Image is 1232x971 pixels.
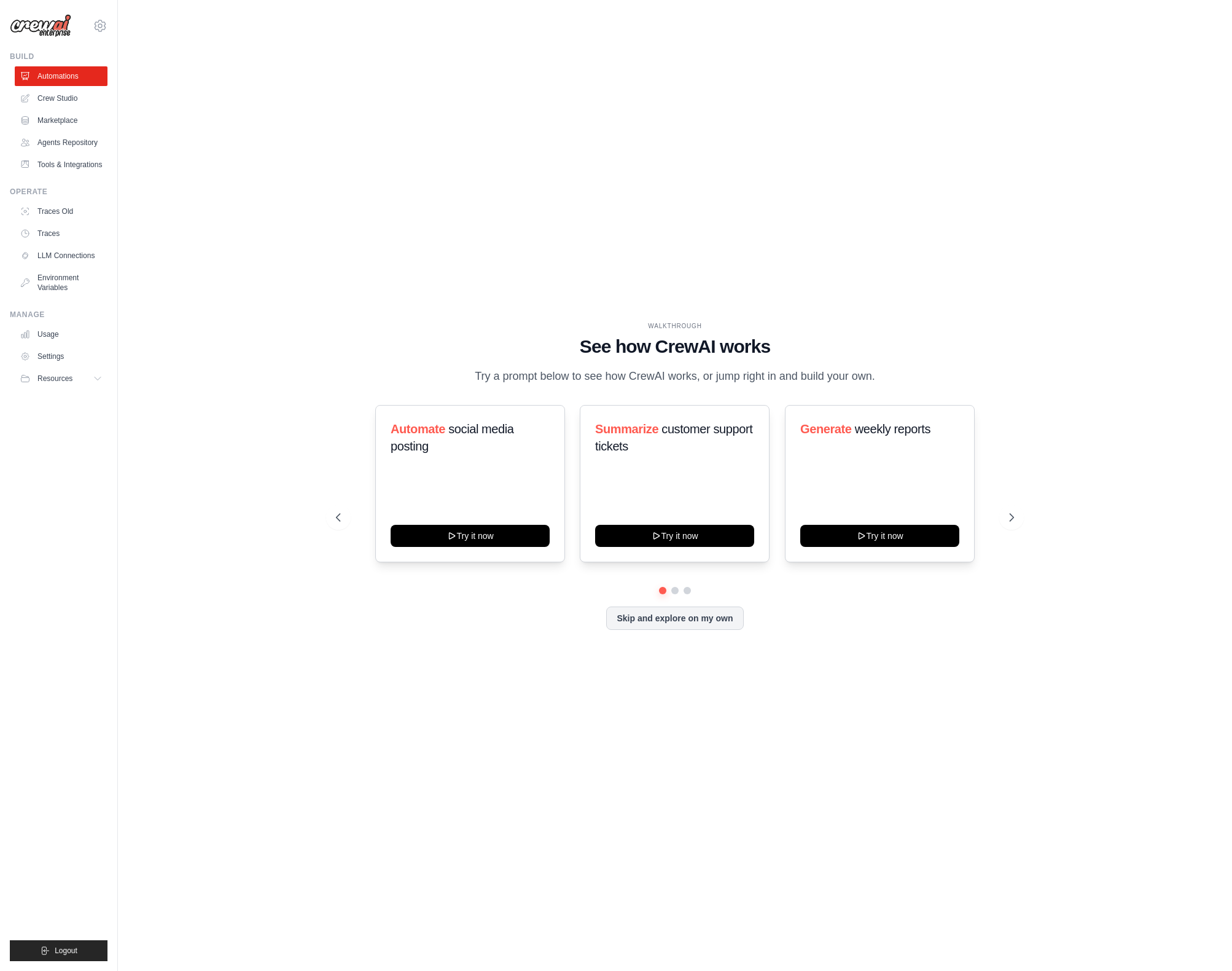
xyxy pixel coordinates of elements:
a: Crew Studio [15,88,107,108]
iframe: Chat Widget [1171,912,1232,971]
span: customer support tickets [595,422,752,453]
a: Traces Old [15,202,107,221]
div: WALKTHROUGH [336,321,1014,331]
span: Generate [800,422,852,436]
a: Usage [15,324,107,344]
a: Tools & Integrations [15,155,107,175]
img: Logo [10,14,71,37]
button: Try it now [391,525,550,547]
a: Environment Variables [15,268,107,297]
button: Try it now [800,525,959,547]
div: Build [10,52,107,61]
button: Resources [15,369,107,388]
div: Manage [10,310,107,320]
button: Skip and explore on my own [606,607,743,630]
button: Try it now [595,525,754,547]
span: Resources [37,374,72,383]
span: Automate [391,422,445,436]
span: weekly reports [854,422,930,436]
a: LLM Connections [15,246,107,265]
a: Marketplace [15,111,107,130]
a: Traces [15,224,107,243]
span: Logout [55,946,77,956]
div: Operate [10,187,107,197]
span: Summarize [595,422,658,436]
a: Automations [15,66,107,86]
h1: See how CrewAI works [336,336,1014,358]
a: Settings [15,347,107,366]
span: social media posting [391,422,514,453]
p: Try a prompt below to see how CrewAI works, or jump right in and build your own. [469,368,881,385]
a: Agents Repository [15,133,107,152]
button: Logout [10,940,107,961]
